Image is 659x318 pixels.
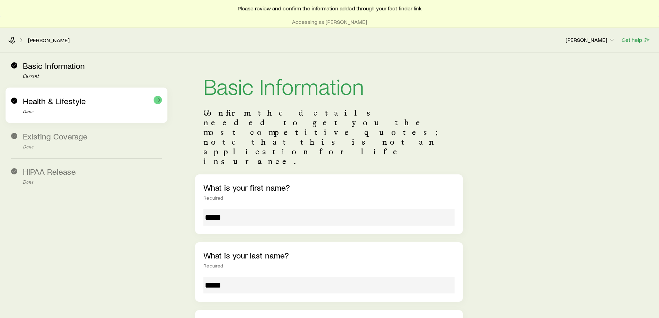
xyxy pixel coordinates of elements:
span: Please review and confirm the information added through your fact finder link [238,5,422,12]
span: Basic Information [23,61,85,71]
button: Accessing as [PERSON_NAME] [292,17,367,27]
p: Done [23,109,162,115]
a: [PERSON_NAME] [28,37,70,44]
p: Current [23,74,162,79]
div: Required [203,195,454,201]
p: What is your first name? [203,183,454,192]
h1: Basic Information [203,75,454,97]
span: Health & Lifestyle [23,96,86,106]
p: Accessing as [PERSON_NAME] [292,18,367,25]
span: Existing Coverage [23,131,88,141]
p: [PERSON_NAME] [566,36,615,43]
p: What is your last name? [203,251,454,260]
span: HIPAA Release [23,166,76,176]
div: Required [203,263,454,269]
p: Done [23,144,162,150]
p: Done [23,180,162,185]
button: Get help [621,36,651,44]
button: [PERSON_NAME] [565,36,616,44]
p: Confirm the details needed to get you the most competitive quotes; note that this is not an appli... [203,108,454,166]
